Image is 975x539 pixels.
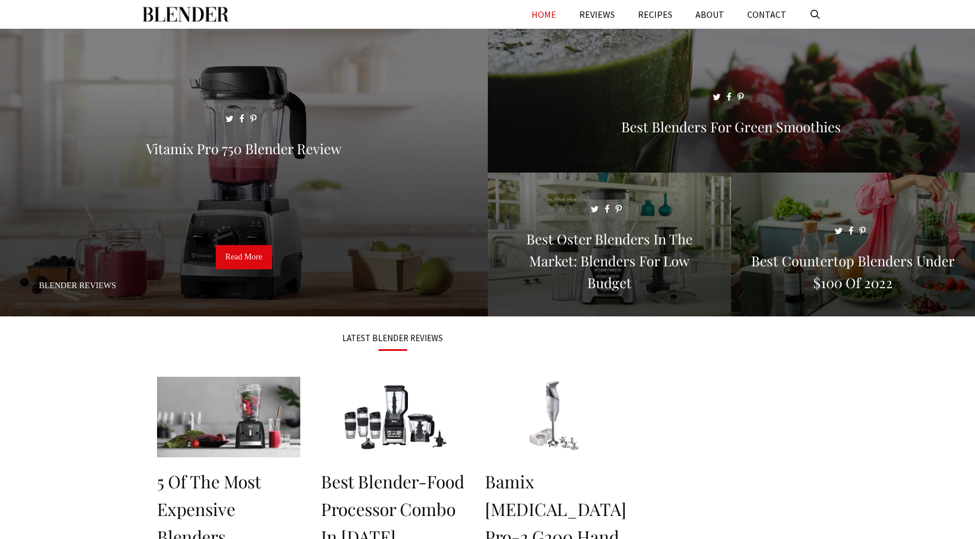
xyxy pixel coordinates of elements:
a: Read More [216,245,272,269]
a: Blender Reviews [39,281,116,290]
img: Bamix Gastro Pro-2 G200 Hand Blender Review [485,377,628,457]
a: Best Countertop Blenders Under $100 of 2022 [731,303,975,314]
a: Best Oster Blenders in the Market: Blenders for Low Budget [488,303,732,314]
img: 5 of the Most Expensive Blenders [157,377,300,457]
h3: LATEST BLENDER REVIEWS [157,334,629,342]
img: Best Blender-Food Processor Combo In 2022 [321,377,464,457]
